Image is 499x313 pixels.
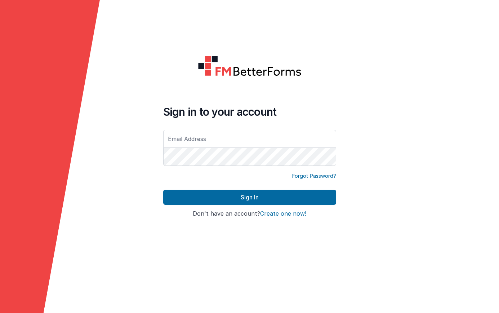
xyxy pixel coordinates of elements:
[260,211,306,217] button: Create one now!
[163,130,336,148] input: Email Address
[163,105,336,118] h4: Sign in to your account
[163,211,336,217] h4: Don't have an account?
[163,190,336,205] button: Sign In
[292,172,336,180] a: Forgot Password?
